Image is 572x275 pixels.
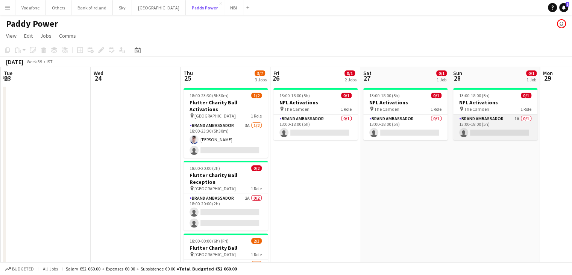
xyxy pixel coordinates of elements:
[363,70,372,76] span: Sat
[179,266,237,272] span: Total Budgeted €52 060.00
[46,0,71,15] button: Others
[66,266,237,272] div: Salary €52 060.00 + Expenses €0.00 + Subsistence €0.00 =
[71,0,113,15] button: Bank of Ireland
[543,70,553,76] span: Mon
[521,93,531,98] span: 0/1
[6,18,58,29] h1: Paddy Power
[184,244,268,251] h3: Flutter Charity Ball
[341,93,352,98] span: 0/1
[344,70,355,76] span: 0/1
[453,115,537,140] app-card-role: Brand Ambassador1A0/113:00-18:00 (5h)
[59,32,76,39] span: Comms
[186,0,224,15] button: Paddy Power
[453,99,537,106] h3: NFL Activations
[251,113,262,119] span: 1 Role
[369,93,400,98] span: 13:00-18:00 (5h)
[21,31,36,41] a: Edit
[273,99,358,106] h3: NFL Activations
[3,74,12,82] span: 23
[341,106,352,112] span: 1 Role
[184,70,193,76] span: Thu
[194,186,236,191] span: [GEOGRAPHIC_DATA]
[363,88,448,140] app-job-card: 13:00-18:00 (5h)0/1NFL Activations The Camden1 RoleBrand Ambassador0/113:00-18:00 (5h)
[453,70,462,76] span: Sun
[459,93,490,98] span: 13:00-18:00 (5h)
[113,0,132,15] button: Sky
[184,88,268,158] app-job-card: 18:00-23:30 (5h30m)1/2Flutter Charity Ball Activations [GEOGRAPHIC_DATA]1 RoleBrand Ambassador3A1...
[15,0,46,15] button: Vodafone
[3,31,20,41] a: View
[464,106,489,112] span: The Camden
[452,74,462,82] span: 28
[345,77,357,82] div: 2 Jobs
[251,238,262,244] span: 2/3
[132,0,186,15] button: [GEOGRAPHIC_DATA]
[557,19,566,28] app-user-avatar: Katie Shovlin
[184,161,268,231] app-job-card: 18:00-20:00 (2h)0/2Flutter Charity Ball Reception [GEOGRAPHIC_DATA]1 RoleBrand Ambassador2A0/218:...
[273,88,358,140] app-job-card: 13:00-18:00 (5h)0/1NFL Activations The Camden1 RoleBrand Ambassador0/113:00-18:00 (5h)
[251,252,262,257] span: 1 Role
[251,165,262,171] span: 0/2
[184,121,268,158] app-card-role: Brand Ambassador3A1/218:00-23:30 (5h30m)[PERSON_NAME]
[4,265,35,273] button: Budgeted
[437,77,446,82] div: 1 Job
[184,194,268,231] app-card-role: Brand Ambassador2A0/218:00-20:00 (2h)
[526,77,536,82] div: 1 Job
[190,93,229,98] span: 18:00-23:30 (5h30m)
[272,74,279,82] span: 26
[255,77,267,82] div: 3 Jobs
[190,165,220,171] span: 18:00-20:00 (2h)
[273,70,279,76] span: Fri
[273,115,358,140] app-card-role: Brand Ambassador0/113:00-18:00 (5h)
[224,0,243,15] button: NBI
[4,70,12,76] span: Tue
[6,32,17,39] span: View
[184,99,268,113] h3: Flutter Charity Ball Activations
[279,93,310,98] span: 13:00-18:00 (5h)
[6,58,23,66] div: [DATE]
[284,106,310,112] span: The Camden
[374,106,399,112] span: The Camden
[566,2,569,7] span: 8
[12,266,34,272] span: Budgeted
[431,106,442,112] span: 1 Role
[251,186,262,191] span: 1 Role
[184,172,268,185] h3: Flutter Charity Ball Reception
[363,115,448,140] app-card-role: Brand Ambassador0/113:00-18:00 (5h)
[363,99,448,106] h3: NFL Activations
[526,70,537,76] span: 0/1
[362,74,372,82] span: 27
[431,93,442,98] span: 0/1
[94,70,103,76] span: Wed
[194,252,236,257] span: [GEOGRAPHIC_DATA]
[559,3,568,12] a: 8
[194,113,236,119] span: [GEOGRAPHIC_DATA]
[520,106,531,112] span: 1 Role
[542,74,553,82] span: 29
[93,74,103,82] span: 24
[25,59,44,64] span: Week 39
[37,31,55,41] a: Jobs
[190,238,229,244] span: 18:00-00:00 (6h) (Fri)
[436,70,447,76] span: 0/1
[40,32,52,39] span: Jobs
[182,74,193,82] span: 25
[56,31,79,41] a: Comms
[24,32,33,39] span: Edit
[453,88,537,140] app-job-card: 13:00-18:00 (5h)0/1NFL Activations The Camden1 RoleBrand Ambassador1A0/113:00-18:00 (5h)
[251,93,262,98] span: 1/2
[41,266,59,272] span: All jobs
[255,70,265,76] span: 3/7
[47,59,53,64] div: IST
